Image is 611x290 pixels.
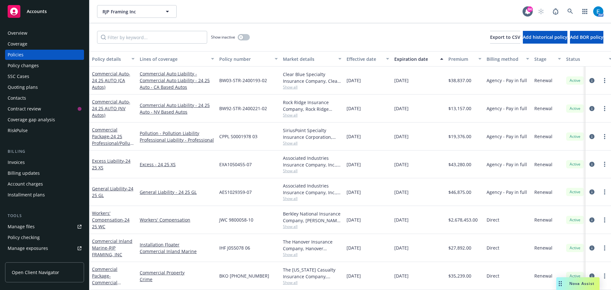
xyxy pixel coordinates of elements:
[8,232,40,243] div: Policy checking
[140,241,214,248] a: Installation Floater
[92,56,128,62] div: Policy details
[487,244,499,251] span: Direct
[92,210,130,230] a: Workers' Compensation
[569,189,581,195] span: Active
[487,216,499,223] span: Direct
[140,161,214,168] a: Excess - 24 25 XS
[534,216,552,223] span: Renewal
[12,269,59,276] span: Open Client Navigator
[92,186,133,198] a: General Liability
[392,51,446,67] button: Expiration date
[448,189,471,195] span: $46,875.00
[448,105,471,112] span: $13,157.00
[569,281,594,286] span: Nova Assist
[569,245,581,251] span: Active
[5,168,84,178] a: Billing updates
[219,105,267,112] span: BW92-STR-2400221-02
[569,106,581,111] span: Active
[534,272,552,279] span: Renewal
[448,272,471,279] span: $35,239.00
[487,105,527,112] span: Agency - Pay in full
[5,104,84,114] a: Contract review
[5,115,84,125] a: Coverage gap analysis
[5,232,84,243] a: Policy checking
[534,133,552,140] span: Renewal
[92,245,122,258] span: - RJP FRAMING, INC
[283,252,341,257] span: Show all
[5,60,84,71] a: Policy changes
[219,161,252,168] span: EXA1050455-07
[484,51,532,67] button: Billing method
[5,93,84,103] a: Contacts
[92,99,130,118] a: Commercial Auto
[347,133,361,140] span: [DATE]
[5,148,84,155] div: Billing
[487,77,527,84] span: Agency - Pay in full
[448,56,474,62] div: Premium
[394,216,409,223] span: [DATE]
[344,51,392,67] button: Effective date
[394,105,409,112] span: [DATE]
[448,216,478,223] span: $2,678,453.00
[588,160,596,168] a: circleInformation
[89,51,137,67] button: Policy details
[92,238,132,258] a: Commercial Inland Marine
[601,77,608,84] a: more
[8,254,49,264] div: Manage certificates
[140,216,214,223] a: Workers' Compensation
[5,82,84,92] a: Quoting plans
[140,137,214,143] a: Professional Liability - Professional
[283,168,341,173] span: Show all
[347,244,361,251] span: [DATE]
[140,130,214,137] a: Pollution - Pollution Liability
[588,244,596,252] a: circleInformation
[523,34,567,40] span: Add historical policy
[8,157,25,167] div: Invoices
[219,244,250,251] span: IHF J055078 06
[347,105,361,112] span: [DATE]
[8,39,27,49] div: Coverage
[5,157,84,167] a: Invoices
[5,71,84,81] a: SSC Cases
[490,31,520,44] button: Export to CSV
[283,210,341,224] div: Berkley National Insurance Company, [PERSON_NAME] Corporation
[394,272,409,279] span: [DATE]
[8,179,43,189] div: Account charges
[283,224,341,229] span: Show all
[588,105,596,112] a: circleInformation
[534,77,552,84] span: Renewal
[137,51,217,67] button: Lines of coverage
[490,34,520,40] span: Export to CSV
[140,276,214,283] a: Crime
[8,82,38,92] div: Quoting plans
[283,182,341,196] div: Associated Industries Insurance Company, Inc., AmTrust Financial Services, Brown & Riding Insuran...
[5,243,84,253] span: Manage exposures
[570,31,603,44] button: Add BOR policy
[534,161,552,168] span: Renewal
[487,161,527,168] span: Agency - Pay in full
[527,6,533,12] div: 84
[448,77,471,84] span: $38,837.00
[283,140,341,146] span: Show all
[97,5,177,18] button: RJP Framing Inc
[283,266,341,280] div: The [US_STATE] Casualty Insurance Company, Liberty Mutual
[5,28,84,38] a: Overview
[8,93,26,103] div: Contacts
[283,84,341,90] span: Show all
[569,217,581,223] span: Active
[347,161,361,168] span: [DATE]
[394,133,409,140] span: [DATE]
[92,71,130,90] span: - 24 25 AUTO (CA Autos)
[601,272,608,280] a: more
[92,99,130,118] span: - 24 25 AUTO (NV Autos)
[5,125,84,136] a: RiskPulse
[569,134,581,139] span: Active
[601,188,608,196] a: more
[601,160,608,168] a: more
[556,277,600,290] button: Nova Assist
[601,216,608,224] a: more
[487,272,499,279] span: Direct
[347,77,361,84] span: [DATE]
[394,161,409,168] span: [DATE]
[219,77,267,84] span: BW03-STR-2400193-02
